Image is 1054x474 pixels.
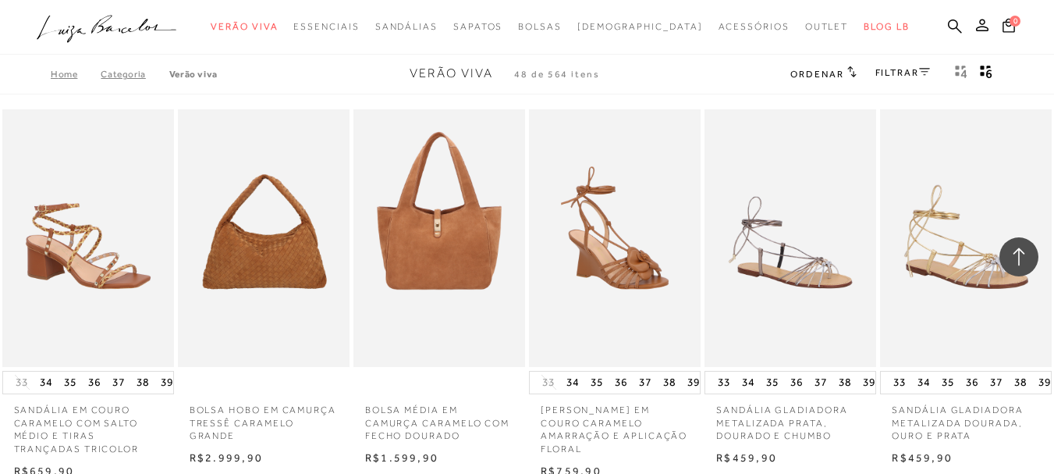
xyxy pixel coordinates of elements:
button: 39 [156,372,178,394]
button: 36 [786,372,807,394]
span: [DEMOGRAPHIC_DATA] [577,21,703,32]
button: 33 [889,372,910,394]
img: SANDÁLIA ANABELA EM COURO CARAMELO AMARRAÇÃO E APLICAÇÃO FLORAL [531,112,699,365]
span: R$1.599,90 [365,451,438,464]
a: FILTRAR [875,67,930,78]
a: SANDÁLIA EM COURO CARAMELO COM SALTO MÉDIO E TIRAS TRANÇADAS TRICOLOR [2,394,174,456]
a: Home [51,69,101,80]
span: BLOG LB [864,21,909,32]
button: 33 [11,375,33,390]
button: 36 [83,372,105,394]
img: BOLSA MÉDIA EM CAMURÇA CARAMELO COM FECHO DOURADO [355,112,523,365]
button: 38 [1010,372,1031,394]
button: 0 [998,17,1020,38]
button: 37 [810,372,832,394]
span: Verão Viva [211,21,278,32]
a: BOLSA HOBO EM CAMURÇA TRESSÊ CARAMELO GRANDE [178,394,350,443]
a: Categoria [101,69,169,80]
span: Bolsas [518,21,562,32]
a: SANDÁLIA EM COURO CARAMELO COM SALTO MÉDIO E TIRAS TRANÇADAS TRICOLOR SANDÁLIA EM COURO CARAMELO ... [4,112,172,365]
a: SANDÁLIA GLADIADORA METALIZADA PRATA, DOURADO E CHUMBO SANDÁLIA GLADIADORA METALIZADA PRATA, DOUR... [706,112,875,365]
button: 35 [937,372,959,394]
span: Ordenar [790,69,843,80]
button: 35 [586,372,608,394]
a: Verão Viva [169,69,218,80]
a: categoryNavScreenReaderText [518,12,562,41]
button: 34 [737,372,759,394]
button: 37 [108,372,130,394]
span: R$2.999,90 [190,451,263,464]
img: SANDÁLIA EM COURO CARAMELO COM SALTO MÉDIO E TIRAS TRANÇADAS TRICOLOR [4,112,172,365]
a: SANDÁLIA GLADIADORA METALIZADA PRATA, DOURADO E CHUMBO [704,394,876,443]
a: SANDÁLIA GLADIADORA METALIZADA DOURADA, OURO E PRATA SANDÁLIA GLADIADORA METALIZADA DOURADA, OURO... [882,112,1050,365]
a: SANDÁLIA GLADIADORA METALIZADA DOURADA, OURO E PRATA [880,394,1052,443]
img: BOLSA HOBO EM CAMURÇA TRESSÊ CARAMELO GRANDE [179,112,348,365]
button: 35 [59,372,81,394]
button: 39 [858,372,880,394]
button: 38 [132,372,154,394]
button: 33 [713,372,735,394]
button: Mostrar 4 produtos por linha [950,64,972,84]
button: 37 [634,372,656,394]
button: 38 [834,372,856,394]
button: 34 [35,372,57,394]
button: 35 [761,372,783,394]
a: BOLSA MÉDIA EM CAMURÇA CARAMELO COM FECHO DOURADO [353,394,525,443]
span: 48 de 564 itens [514,69,600,80]
a: categoryNavScreenReaderText [805,12,849,41]
button: 34 [913,372,935,394]
a: noSubCategoriesText [577,12,703,41]
a: SANDÁLIA ANABELA EM COURO CARAMELO AMARRAÇÃO E APLICAÇÃO FLORAL SANDÁLIA ANABELA EM COURO CARAMEL... [531,112,699,365]
a: categoryNavScreenReaderText [211,12,278,41]
span: Essenciais [293,21,359,32]
a: BOLSA HOBO EM CAMURÇA TRESSÊ CARAMELO GRANDE BOLSA HOBO EM CAMURÇA TRESSÊ CARAMELO GRANDE [179,112,348,365]
a: categoryNavScreenReaderText [375,12,438,41]
span: Acessórios [719,21,790,32]
span: R$459,90 [892,451,953,464]
a: BOLSA MÉDIA EM CAMURÇA CARAMELO COM FECHO DOURADO BOLSA MÉDIA EM CAMURÇA CARAMELO COM FECHO DOURADO [355,112,523,365]
span: Verão Viva [410,66,493,80]
a: categoryNavScreenReaderText [453,12,502,41]
button: gridText6Desc [975,64,997,84]
span: 0 [1010,16,1020,27]
span: Outlet [805,21,849,32]
button: 37 [985,372,1007,394]
img: SANDÁLIA GLADIADORA METALIZADA PRATA, DOURADO E CHUMBO [706,112,875,365]
button: 34 [562,372,584,394]
a: BLOG LB [864,12,909,41]
button: 36 [961,372,983,394]
span: Sapatos [453,21,502,32]
button: 33 [538,375,559,390]
button: 38 [658,372,680,394]
span: Sandálias [375,21,438,32]
button: 36 [610,372,632,394]
img: SANDÁLIA GLADIADORA METALIZADA DOURADA, OURO E PRATA [882,112,1050,365]
a: categoryNavScreenReaderText [719,12,790,41]
button: 39 [683,372,704,394]
a: categoryNavScreenReaderText [293,12,359,41]
a: [PERSON_NAME] EM COURO CARAMELO AMARRAÇÃO E APLICAÇÃO FLORAL [529,394,701,456]
span: R$459,90 [716,451,777,464]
